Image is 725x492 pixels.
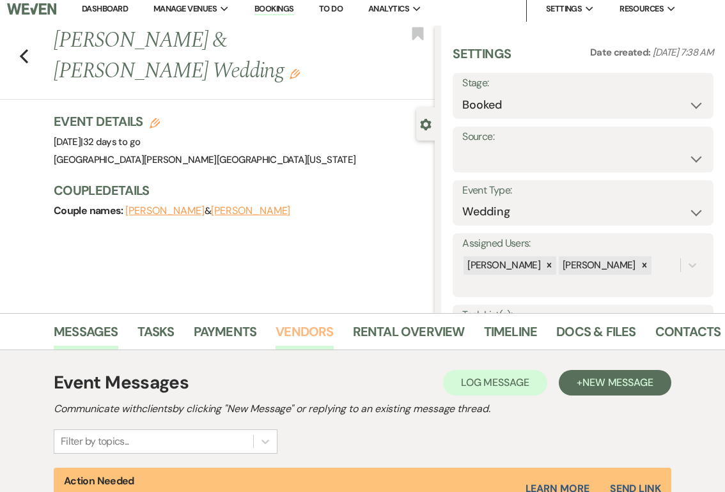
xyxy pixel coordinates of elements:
[462,74,704,93] label: Stage:
[54,112,356,130] h3: Event Details
[83,135,141,148] span: 32 days to go
[443,370,547,396] button: Log Message
[82,3,128,14] a: Dashboard
[590,46,653,59] span: Date created:
[420,118,432,130] button: Close lead details
[276,321,333,350] a: Vendors
[81,135,140,148] span: |
[290,68,300,79] button: Edit
[194,321,257,350] a: Payments
[461,376,529,389] span: Log Message
[582,376,653,389] span: New Message
[453,45,511,73] h3: Settings
[462,234,704,253] label: Assigned Users:
[54,153,356,166] span: [GEOGRAPHIC_DATA][PERSON_NAME][GEOGRAPHIC_DATA][US_STATE]
[462,306,704,325] label: Task List(s):
[61,434,129,449] div: Filter by topics...
[655,321,721,350] a: Contacts
[462,128,704,146] label: Source:
[254,3,294,15] a: Bookings
[462,181,704,200] label: Event Type:
[464,256,542,275] div: [PERSON_NAME]
[353,321,465,350] a: Rental Overview
[54,181,422,199] h3: Couple Details
[211,206,290,216] button: [PERSON_NAME]
[54,321,118,350] a: Messages
[125,206,205,216] button: [PERSON_NAME]
[125,204,290,217] span: &
[64,474,134,488] strong: Action Needed
[653,46,713,59] span: [DATE] 7:38 AM
[54,401,671,417] h2: Communicate with clients by clicking "New Message" or replying to an existing message thread.
[620,3,664,15] span: Resources
[556,321,635,350] a: Docs & Files
[137,321,175,350] a: Tasks
[484,321,538,350] a: Timeline
[559,256,637,275] div: [PERSON_NAME]
[153,3,217,15] span: Manage Venues
[54,26,354,86] h1: [PERSON_NAME] & [PERSON_NAME] Wedding
[54,204,125,217] span: Couple names:
[368,3,409,15] span: Analytics
[546,3,582,15] span: Settings
[559,370,671,396] button: +New Message
[319,3,343,14] a: To Do
[54,135,140,148] span: [DATE]
[54,369,189,396] h1: Event Messages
